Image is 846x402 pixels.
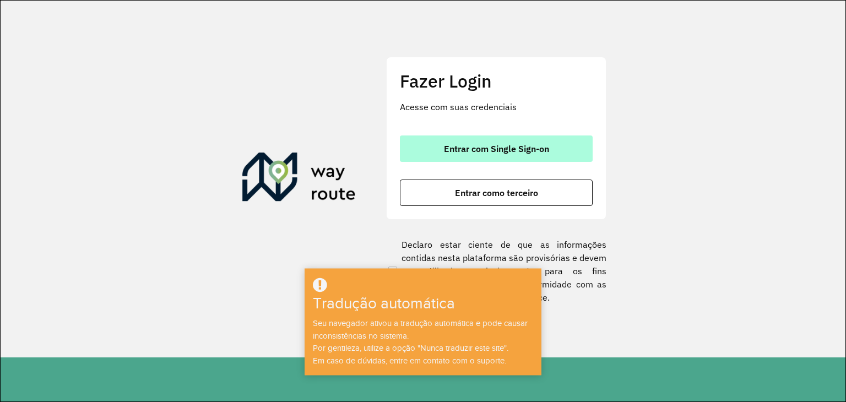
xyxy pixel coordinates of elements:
font: Seu navegador ativou a tradução automática e pode causar inconsistências no sistema. [313,319,528,340]
font: Por gentileza, utilize a opção "Nunca traduzir este site". [313,344,508,352]
font: Entrar com Single Sign-on [444,143,549,154]
font: Entrar como terceiro [455,187,538,198]
font: Em caso de dúvidas, entre em contato com o suporte. [313,356,506,365]
img: Roteirizador AmbevTech [242,153,356,205]
button: botão [400,180,593,206]
font: Declaro estar ciente de que as informações contidas nesta plataforma são provisórias e devem ser ... [402,239,606,303]
font: Fazer Login [400,69,492,93]
font: Acesse com suas credenciais [400,101,517,112]
font: Tradução automática [313,295,455,312]
button: botão [400,135,593,162]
